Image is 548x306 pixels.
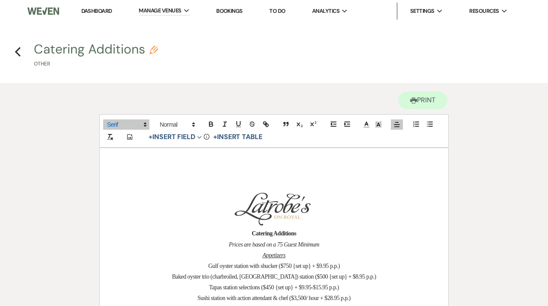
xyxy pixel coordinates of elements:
span: Sushi station with action attendant & chef ($3,500/ hour + $28.95 p.p.) [197,295,350,301]
button: Catering AdditionsOther [34,43,158,68]
span: Settings [410,7,435,15]
span: + [213,134,217,140]
span: Resources [469,7,499,15]
span: Gulf oyster station with shucker ($750 {set up} + $9.95 p.p.) [208,263,340,269]
span: Alignment [391,119,403,130]
a: To Do [269,7,285,15]
u: Appetizers [262,252,286,258]
span: Analytics [312,7,340,15]
span: Text Background Color [372,119,384,130]
span: + [149,134,152,140]
span: Header Formats [156,119,198,130]
button: Print [398,92,447,109]
a: Bookings [216,7,243,15]
a: Dashboard [81,7,112,15]
span: Text Color [360,119,372,130]
img: Weven Logo [27,2,59,20]
button: Insert Field [146,132,205,142]
span: Manage Venues [139,6,181,15]
span: Tapas station selections ($450 {set up} + $9.95-$15.95 p.p.) [209,284,339,291]
img: Screen Shot 2023-06-15 at 8.24.48 AM.png [232,187,313,228]
em: Prices are based on a 75 Guest Minimum [229,241,319,248]
p: Other [34,60,158,68]
span: Baked oyster trio (charbroiled, [GEOGRAPHIC_DATA]) station ($500 {set up} + $8.95 p.p.) [172,273,376,280]
strong: Catering Additions [252,230,296,237]
button: +Insert Table [210,132,265,142]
